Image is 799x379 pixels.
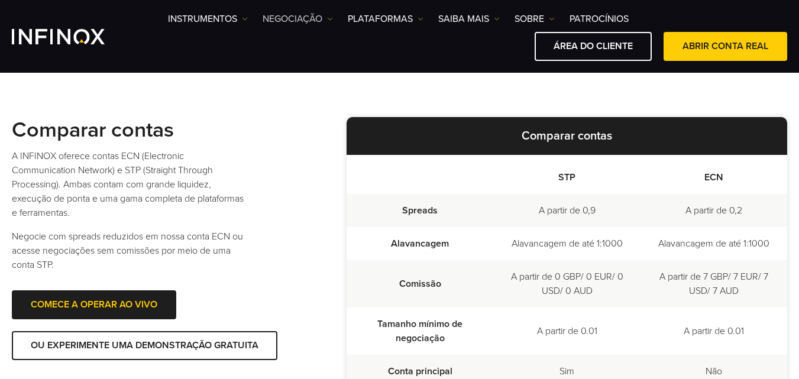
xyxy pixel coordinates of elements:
td: A partir de 0.01 [494,307,641,355]
td: Tamanho mínimo de negociação [347,307,493,355]
td: A partir de 0.01 [641,307,787,355]
strong: Comparar contas [522,129,612,143]
a: COMECE A OPERAR AO VIVO [12,290,176,319]
td: Alavancagem [347,227,493,260]
td: Spreads [347,194,493,227]
a: Instrumentos [168,12,248,26]
th: ECN [641,155,787,194]
strong: Comparar contas [12,117,174,142]
a: NEGOCIAÇÃO [263,12,333,26]
td: Alavancagem de até 1:1000 [641,227,787,260]
a: OU EXPERIMENTE UMA DEMONSTRAÇÃO GRATUITA [12,331,277,360]
td: Comissão [347,260,493,307]
p: A INFINOX oferece contas ECN (Electronic Communication Network) e STP (Straight Through Processin... [12,149,248,220]
a: ABRIR CONTA REAL [664,32,787,61]
td: Alavancagem de até 1:1000 [494,227,641,260]
a: SOBRE [515,12,555,26]
a: Saiba mais [438,12,500,26]
td: A partir de 0 GBP/ 0 EUR/ 0 USD/ 0 AUD [494,260,641,307]
td: A partir de 0,2 [641,194,787,227]
a: PLATAFORMAS [348,12,423,26]
a: ÁREA DO CLIENTE [535,32,652,61]
a: INFINOX Logo [12,29,132,44]
td: A partir de 0,9 [494,194,641,227]
a: Patrocínios [570,12,629,26]
th: STP [494,155,641,194]
td: A partir de 7 GBP/ 7 EUR/ 7 USD/ 7 AUD [641,260,787,307]
p: Negocie com spreads reduzidos em nossa conta ECN ou acesse negociações sem comissões por meio de ... [12,229,248,272]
